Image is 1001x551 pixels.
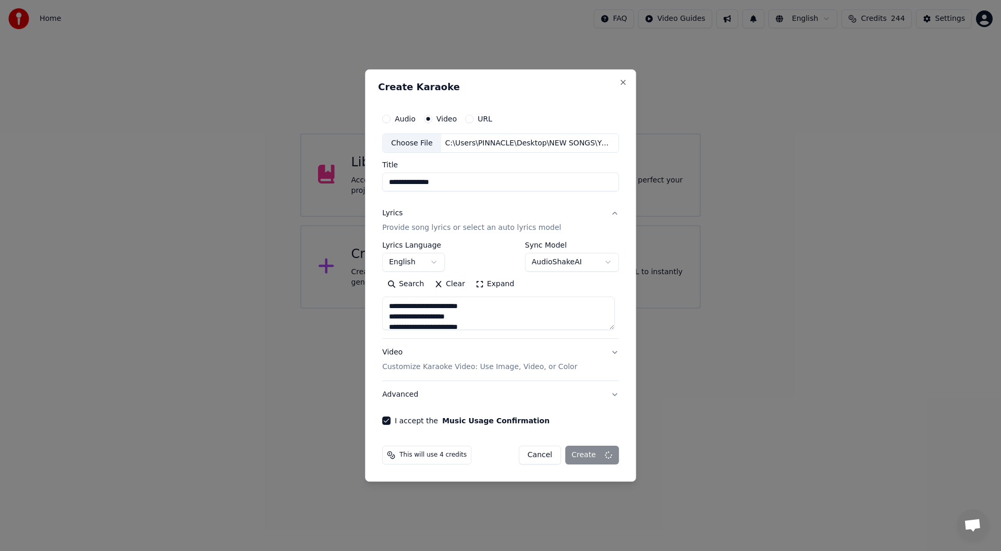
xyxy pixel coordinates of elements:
[382,162,619,169] label: Title
[382,223,561,234] p: Provide song lyrics or select an auto lyrics model
[478,115,492,123] label: URL
[382,209,402,219] div: Lyrics
[436,115,457,123] label: Video
[382,339,619,381] button: VideoCustomize Karaoke Video: Use Image, Video, or Color
[395,417,550,424] label: I accept the
[383,134,441,153] div: Choose File
[382,242,619,339] div: LyricsProvide song lyrics or select an auto lyrics model
[382,242,445,249] label: Lyrics Language
[382,381,619,408] button: Advanced
[378,82,623,92] h2: Create Karaoke
[429,276,470,293] button: Clear
[525,242,619,249] label: Sync Model
[382,276,429,293] button: Search
[441,138,618,149] div: C:\Users\PINNACLE\Desktop\NEW SONGS\YOUKA\LONELY BLUE BOY.mp4
[382,362,577,372] p: Customize Karaoke Video: Use Image, Video, or Color
[382,348,577,373] div: Video
[399,451,467,459] span: This will use 4 credits
[382,200,619,242] button: LyricsProvide song lyrics or select an auto lyrics model
[519,446,561,464] button: Cancel
[442,417,550,424] button: I accept the
[395,115,416,123] label: Audio
[470,276,519,293] button: Expand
